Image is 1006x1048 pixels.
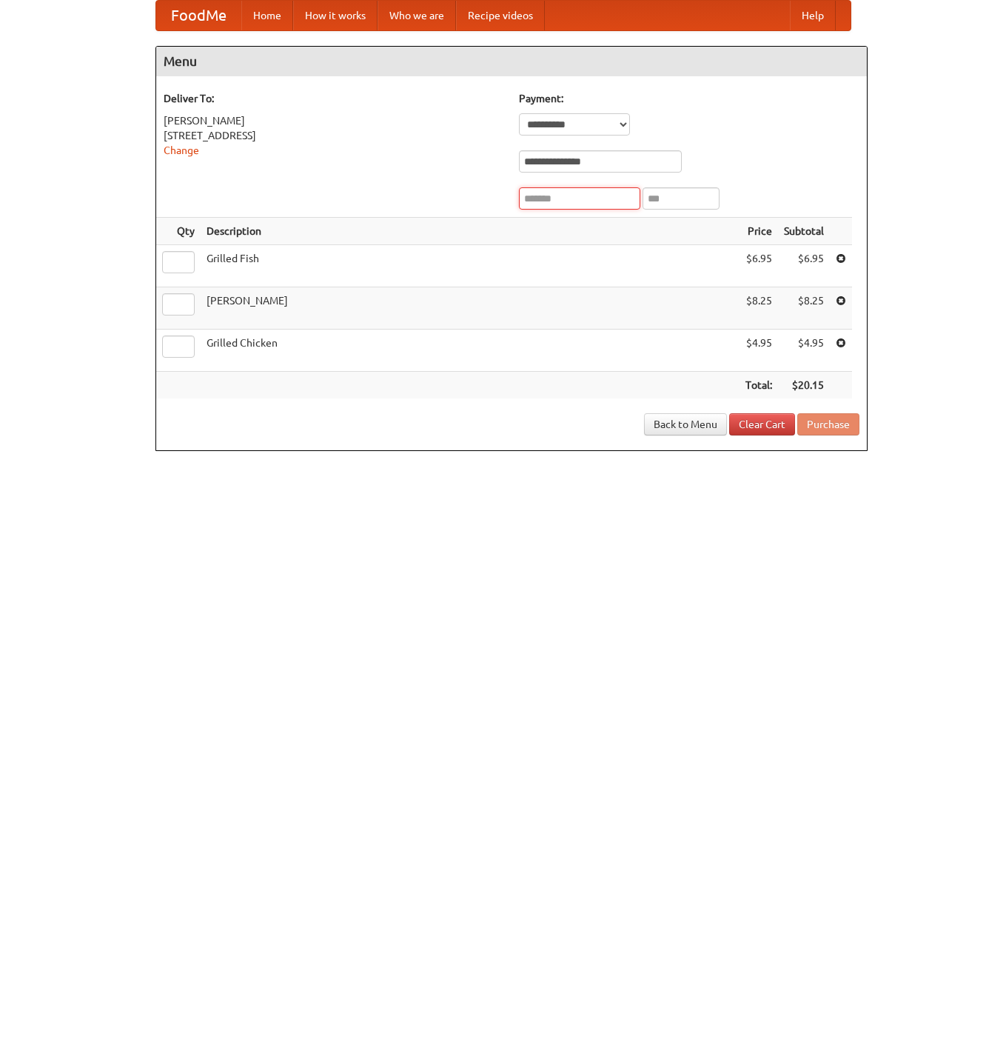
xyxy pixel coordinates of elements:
[740,245,778,287] td: $6.95
[156,218,201,245] th: Qty
[740,287,778,330] td: $8.25
[778,330,830,372] td: $4.95
[378,1,456,30] a: Who we are
[156,1,241,30] a: FoodMe
[456,1,545,30] a: Recipe videos
[729,413,795,435] a: Clear Cart
[778,218,830,245] th: Subtotal
[778,372,830,399] th: $20.15
[293,1,378,30] a: How it works
[519,91,859,106] h5: Payment:
[790,1,836,30] a: Help
[778,287,830,330] td: $8.25
[164,128,504,143] div: [STREET_ADDRESS]
[164,91,504,106] h5: Deliver To:
[778,245,830,287] td: $6.95
[740,218,778,245] th: Price
[164,144,199,156] a: Change
[201,245,740,287] td: Grilled Fish
[740,372,778,399] th: Total:
[164,113,504,128] div: [PERSON_NAME]
[644,413,727,435] a: Back to Menu
[740,330,778,372] td: $4.95
[241,1,293,30] a: Home
[156,47,867,76] h4: Menu
[797,413,859,435] button: Purchase
[201,218,740,245] th: Description
[201,330,740,372] td: Grilled Chicken
[201,287,740,330] td: [PERSON_NAME]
